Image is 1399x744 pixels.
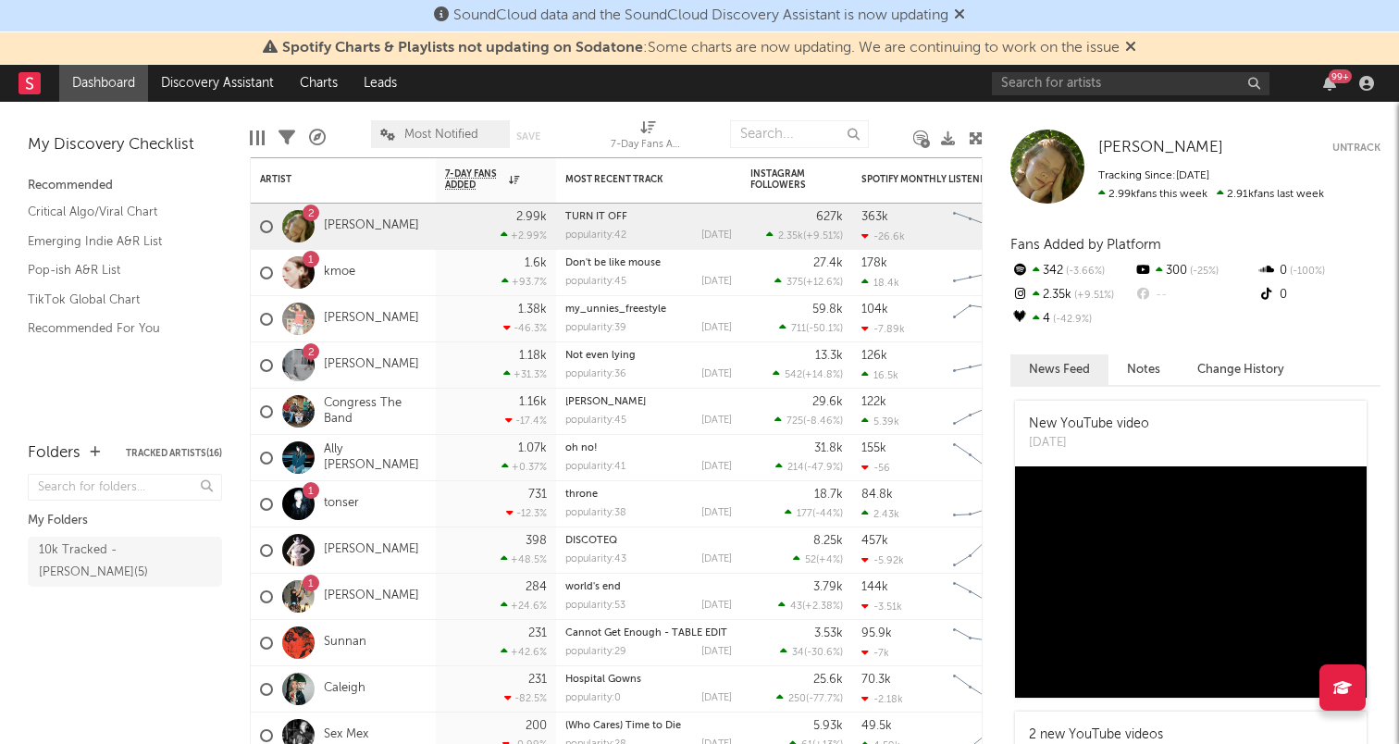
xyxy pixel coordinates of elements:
div: 1.16k [519,396,547,408]
svg: Chart title [945,342,1028,389]
div: 1.07k [518,442,547,454]
div: 59.8k [812,304,843,316]
span: -30.6 % [807,648,840,658]
a: Leads [351,65,410,102]
div: ( ) [779,322,843,334]
div: My Folders [28,510,222,532]
div: 3.79k [813,581,843,593]
span: -44 % [815,509,840,519]
div: 8.25k [813,535,843,547]
div: 0 [1257,283,1380,307]
div: 200 [526,720,547,732]
svg: Chart title [945,250,1028,296]
a: (Who Cares) Time to Die [565,721,681,731]
span: -25 % [1187,267,1219,277]
div: 457k [861,535,888,547]
a: Hospital Gowns [565,675,641,685]
div: Cannot Get Enough - TABLE EDIT [565,628,732,639]
div: Edit Columns [250,111,265,165]
div: 178k [861,257,887,269]
div: +24.6 % [501,600,547,612]
a: oh no! [565,443,598,453]
div: popularity: 36 [565,369,626,379]
div: 126k [861,350,887,362]
div: -3.51k [861,601,902,613]
div: -82.5 % [504,692,547,704]
div: +2.99 % [501,229,547,242]
input: Search for artists [992,72,1269,95]
span: 2.99k fans this week [1098,189,1207,200]
span: Dismiss [1125,41,1136,56]
span: +4 % [819,555,840,565]
div: TURN IT OFF [565,212,732,222]
div: +48.5 % [501,553,547,565]
div: -2.18k [861,693,903,705]
div: ( ) [780,646,843,658]
span: +12.6 % [806,278,840,288]
div: 231 [528,674,547,686]
button: Change History [1179,354,1303,385]
div: [DATE] [701,369,732,379]
div: 2.99k [516,211,547,223]
div: 1.6k [525,257,547,269]
div: ( ) [766,229,843,242]
div: 25.6k [813,674,843,686]
div: -7.89k [861,323,905,335]
div: [DATE] [701,230,732,241]
div: Most Recent Track [565,174,704,185]
span: Dismiss [954,8,965,23]
a: throne [565,490,598,500]
div: 27.4k [813,257,843,269]
span: Most Notified [404,129,478,141]
span: 214 [787,463,804,473]
span: +14.8 % [805,370,840,380]
a: Ally [PERSON_NAME] [324,442,427,474]
svg: Chart title [945,527,1028,574]
div: -26.6k [861,230,905,242]
div: 84.8k [861,489,893,501]
svg: Chart title [945,204,1028,250]
div: 144k [861,581,888,593]
div: 18.7k [814,489,843,501]
div: -7k [861,647,889,659]
div: [DATE] [1029,434,1149,453]
div: popularity: 42 [565,230,626,241]
div: 13.3k [815,350,843,362]
div: 5.93k [813,720,843,732]
div: -56 [861,462,890,474]
svg: Chart title [945,481,1028,527]
div: -12.3 % [506,507,547,519]
input: Search for folders... [28,474,222,501]
div: popularity: 53 [565,601,625,611]
span: 542 [785,370,802,380]
div: ( ) [776,692,843,704]
button: Notes [1108,354,1179,385]
svg: Chart title [945,296,1028,342]
svg: Chart title [945,574,1028,620]
svg: Chart title [945,435,1028,481]
span: 52 [805,555,816,565]
div: 70.3k [861,674,891,686]
div: 155k [861,442,886,454]
a: Cannot Get Enough - TABLE EDIT [565,628,727,639]
div: [DATE] [701,508,732,518]
div: 104k [861,304,888,316]
div: Hospital Gowns [565,675,732,685]
input: Search... [730,120,869,148]
span: 34 [792,648,804,658]
a: [PERSON_NAME] [324,311,419,327]
a: TURN IT OFF [565,212,627,222]
div: world's end [565,582,732,592]
div: 398 [526,535,547,547]
div: popularity: 45 [565,277,626,287]
div: 49.5k [861,720,892,732]
div: Spotify Monthly Listeners [861,174,1000,185]
div: 300 [1133,259,1257,283]
span: : Some charts are now updating. We are continuing to work on the issue [282,41,1120,56]
span: -77.7 % [809,694,840,704]
span: -47.9 % [807,463,840,473]
div: oh no! [565,443,732,453]
a: Don't be like mouse [565,258,661,268]
div: -5.92k [861,554,904,566]
span: 725 [786,416,803,427]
